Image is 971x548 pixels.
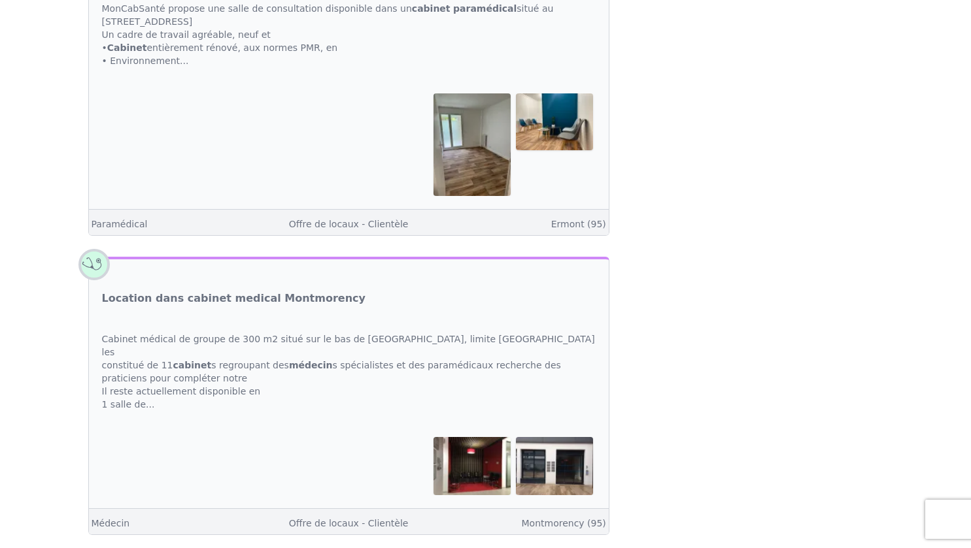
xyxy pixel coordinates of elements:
[434,437,511,495] img: Location dans cabinet medical Montmorency
[522,518,606,528] a: Montmorency (95)
[107,42,147,53] strong: Cabinet
[434,93,511,195] img: Location salle de consultation dans cabinet médical paramédical – Ermont 95120
[289,518,409,528] a: Offre de locaux - Clientèle
[551,219,606,229] a: Ermont (95)
[289,219,409,229] a: Offre de locaux - Clientèle
[102,291,366,306] a: Location dans cabinet medical Montmorency
[516,93,593,150] img: Location salle de consultation dans cabinet médical paramédical – Ermont 95120
[92,219,148,229] a: Paramédical
[289,360,333,370] strong: médecin
[516,437,593,495] img: Location dans cabinet medical Montmorency
[412,3,451,14] strong: cabinet
[173,360,212,370] strong: cabinet
[89,319,609,424] div: Cabinet médical de groupe de 300 m2 situé sur le bas de [GEOGRAPHIC_DATA], limite [GEOGRAPHIC_DAT...
[453,3,517,14] strong: paramédical
[92,518,130,528] a: Médecin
